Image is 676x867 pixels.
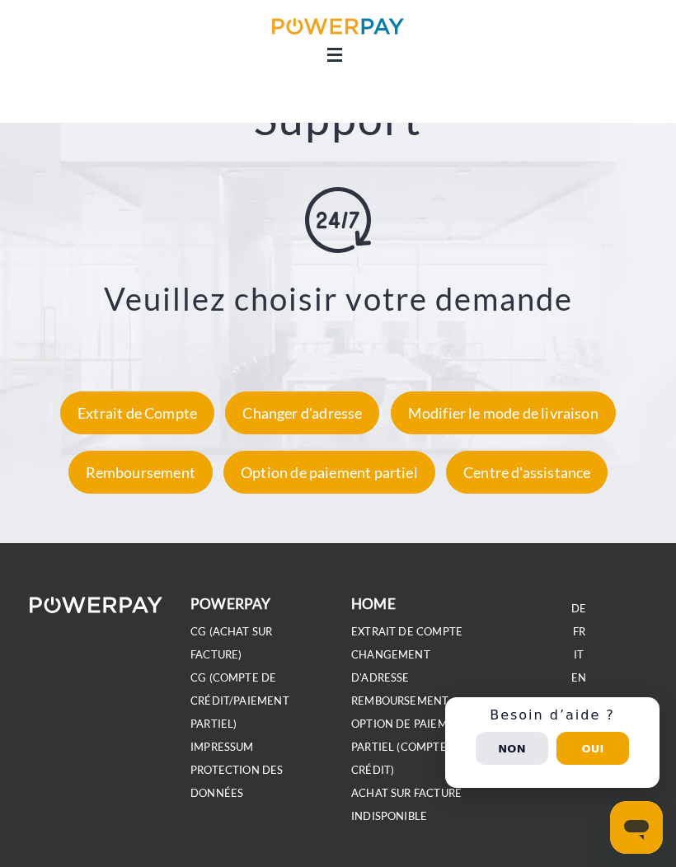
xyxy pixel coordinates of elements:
a: CG (achat sur facture) [190,625,272,662]
div: Changer d'adresse [225,391,379,434]
a: REMBOURSEMENT [351,694,448,708]
a: ACHAT SUR FACTURE INDISPONIBLE [351,786,462,823]
a: Remboursement [64,463,217,481]
a: Extrait de Compte [56,404,218,422]
a: DE [571,602,586,616]
a: Changer d'adresse [221,404,383,422]
a: PROTECTION DES DONNÉES [190,763,284,800]
div: Modifier le mode de livraison [391,391,616,434]
img: logo-powerpay-white.svg [30,597,162,613]
a: Modifier le mode de livraison [387,404,620,422]
div: Extrait de Compte [60,391,214,434]
a: EXTRAIT DE COMPTE [351,625,462,639]
img: logo-powerpay.svg [272,18,405,35]
a: CG (Compte de crédit/paiement partiel) [190,671,289,731]
a: Changement d'adresse [351,648,430,685]
b: Home [351,595,396,612]
div: Option de paiement partiel [223,451,435,494]
a: Centre d'assistance [442,463,612,481]
a: OPTION DE PAIEMENT PARTIEL (Compte de crédit) [351,717,469,777]
h3: Besoin d’aide ? [455,707,650,724]
div: Centre d'assistance [446,451,608,494]
a: Option de paiement partiel [219,463,439,481]
b: POWERPAY [190,595,270,612]
div: Schnellhilfe [445,697,660,788]
h3: Veuillez choisir votre demande [8,279,668,319]
iframe: Bouton de lancement de la fenêtre de messagerie [610,801,663,854]
button: Non [476,732,548,765]
button: Oui [556,732,629,765]
img: online-shopping.svg [305,187,371,253]
div: Remboursement [68,451,213,494]
a: FR [573,625,585,639]
a: EN [571,671,586,685]
a: IMPRESSUM [190,740,254,754]
a: IT [574,648,584,662]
